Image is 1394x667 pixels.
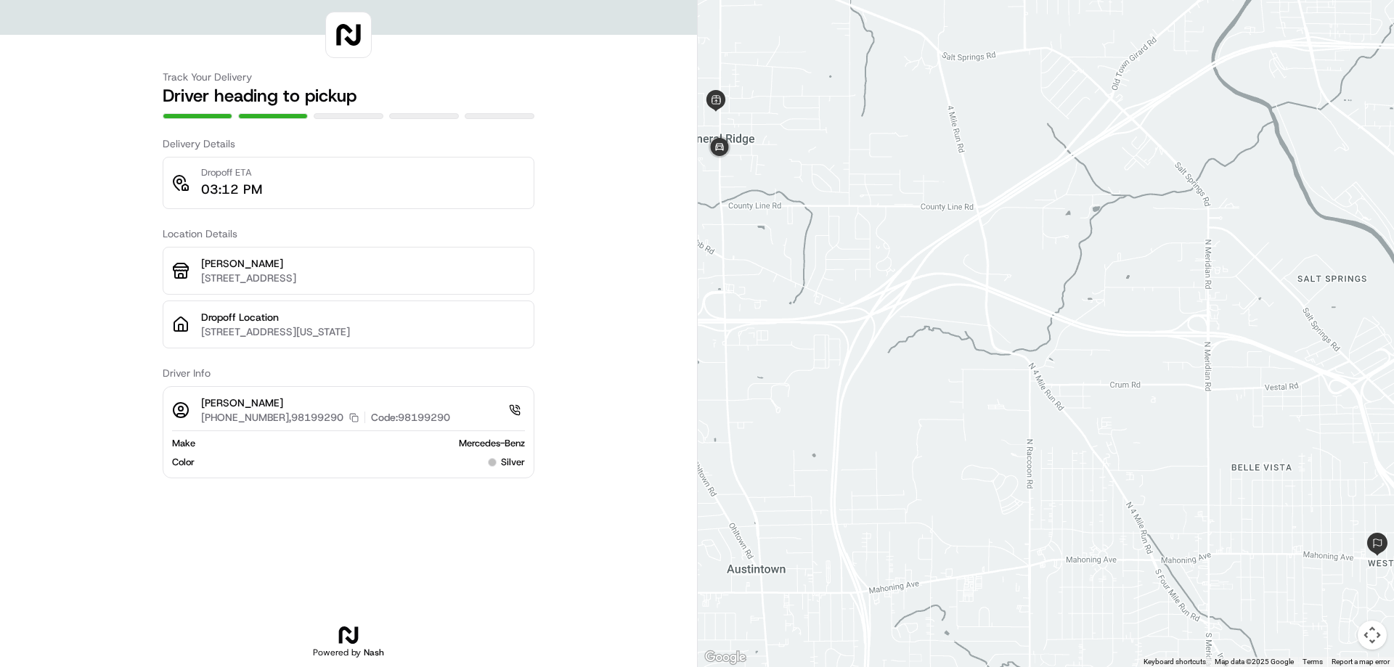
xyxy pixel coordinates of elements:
p: [PERSON_NAME] [201,396,450,410]
button: Map camera controls [1358,621,1387,650]
h3: Driver Info [163,366,534,380]
span: Color [172,456,195,469]
p: Dropoff Location [201,310,525,324]
h3: Track Your Delivery [163,70,534,84]
h2: Powered by [313,647,384,658]
a: Terms [1303,658,1323,666]
h3: Delivery Details [163,136,534,151]
button: Keyboard shortcuts [1144,657,1206,667]
span: Nash [364,647,384,658]
img: Google [701,648,749,667]
a: Report a map error [1332,658,1390,666]
span: Make [172,437,195,450]
h2: Driver heading to pickup [163,84,534,107]
span: Map data ©2025 Google [1215,658,1294,666]
p: Dropoff ETA [201,166,262,179]
p: Code: 98199290 [371,410,450,425]
span: Mercedes-Benz [459,437,525,450]
p: 03:12 PM [201,179,262,200]
p: [PERSON_NAME] [201,256,525,271]
p: [STREET_ADDRESS] [201,271,525,285]
span: silver [501,456,525,469]
h3: Location Details [163,226,534,241]
p: [PHONE_NUMBER],98199290 [201,410,343,425]
p: [STREET_ADDRESS][US_STATE] [201,324,525,339]
a: Open this area in Google Maps (opens a new window) [701,648,749,667]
